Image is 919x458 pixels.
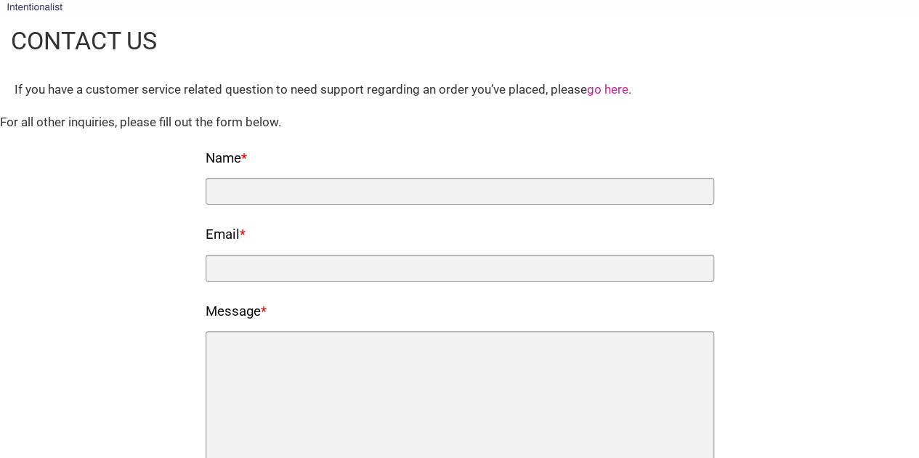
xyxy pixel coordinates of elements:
label: Message [206,300,267,324]
a: go here [587,82,628,97]
div: If you have a customer service related question to need support regarding an order you’ve placed,... [15,81,904,99]
label: Name [206,147,247,171]
h1: Contact Us [11,24,157,59]
label: Email [206,223,246,248]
